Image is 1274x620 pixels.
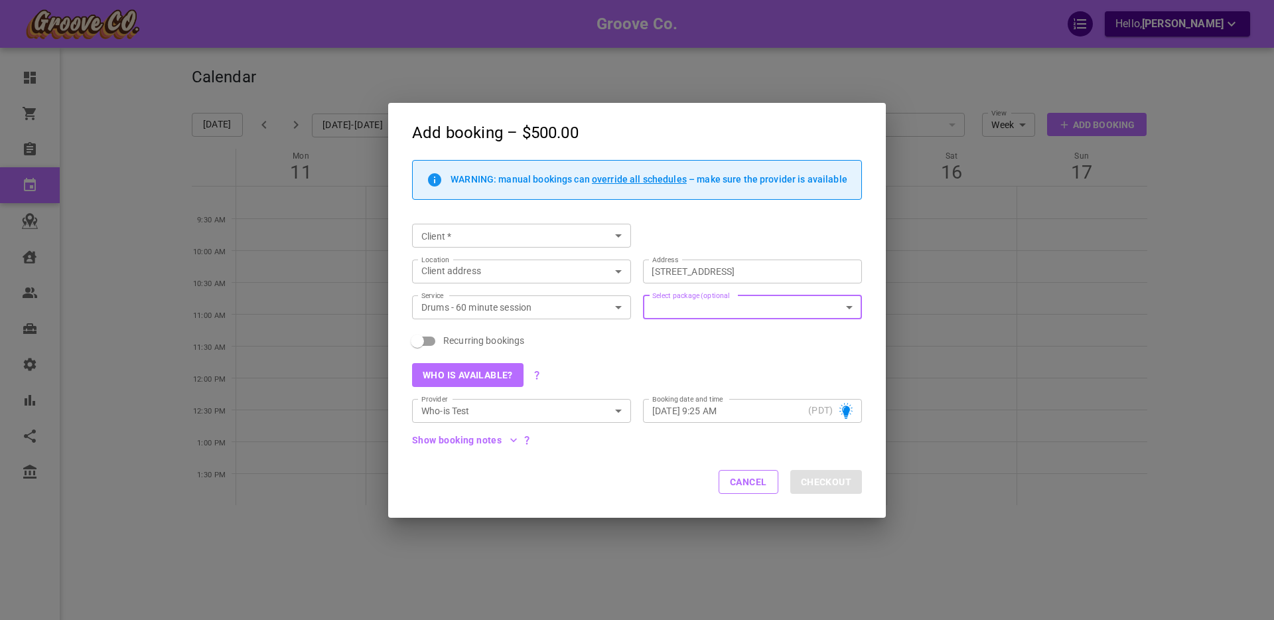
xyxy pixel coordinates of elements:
button: Open [609,298,628,317]
span: Recurring bookings [443,334,524,347]
svg: Use the Smart Clusters functionality to find the most suitable provider for the selected service ... [531,370,542,380]
label: Booking date and time [652,394,723,404]
h2: Add booking – $500.00 [388,103,886,160]
label: Location [421,255,449,265]
p: WARNING: manual bookings can – make sure the provider is available [451,174,847,185]
input: Choose date, selected date is Aug 15, 2025 [652,404,803,417]
div: Client address [421,264,622,277]
button: Open [840,298,859,317]
p: (PDT) [808,404,833,417]
label: Service [421,291,444,301]
label: Address [652,255,678,265]
label: Select package (optional [652,291,729,301]
span: override all schedules [592,174,687,185]
button: Open [609,402,628,420]
input: Type to search [416,228,605,244]
button: Show booking notes [412,435,518,445]
button: Cancel [719,470,778,494]
label: Provider [421,394,448,404]
svg: These notes are public and visible to admins, managers, providers and clients [522,435,532,445]
input: AddressClear [646,263,845,279]
button: Who is available? [412,363,524,387]
button: Open [609,226,628,245]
